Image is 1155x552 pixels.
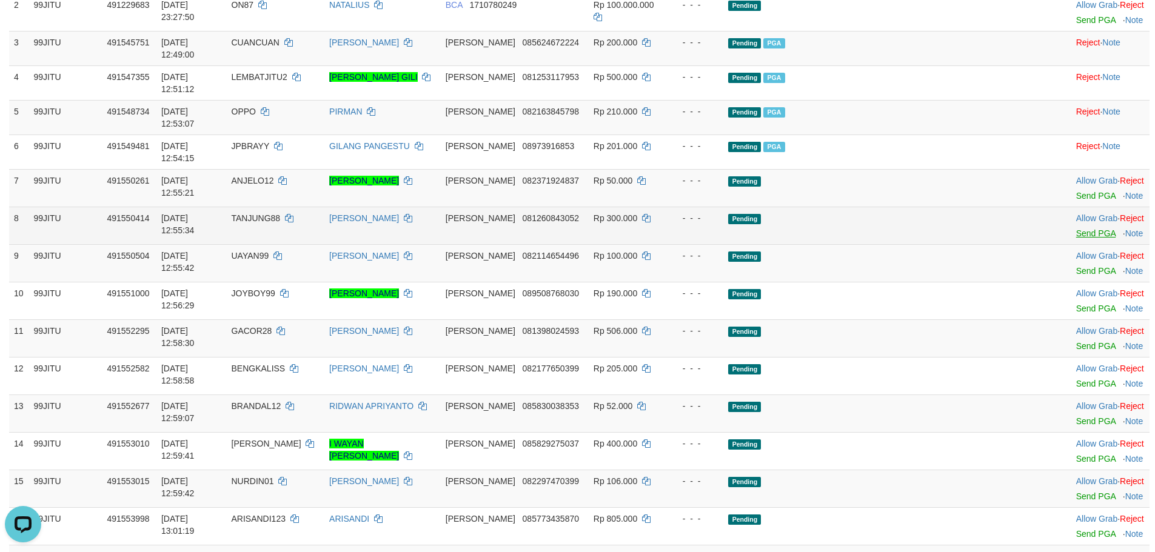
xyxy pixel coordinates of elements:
[1076,401,1120,411] span: ·
[446,72,515,82] span: [PERSON_NAME]
[329,439,399,461] a: I WAYAN [PERSON_NAME]
[9,357,28,394] td: 12
[161,401,195,423] span: [DATE] 12:59:07
[161,72,195,94] span: [DATE] 12:51:12
[1120,176,1144,185] a: Reject
[161,439,195,461] span: [DATE] 12:59:41
[594,72,637,82] span: Rp 500.000
[446,326,515,336] span: [PERSON_NAME]
[594,251,637,261] span: Rp 100.000
[1102,141,1120,151] a: Note
[523,141,575,151] span: Copy 08973916853 to clipboard
[594,401,633,411] span: Rp 52.000
[1076,326,1120,336] span: ·
[446,213,515,223] span: [PERSON_NAME]
[446,141,515,151] span: [PERSON_NAME]
[232,107,256,116] span: OPPO
[446,476,515,486] span: [PERSON_NAME]
[523,176,579,185] span: Copy 082371924837 to clipboard
[1125,491,1143,501] a: Note
[329,38,399,47] a: [PERSON_NAME]
[5,5,41,41] button: Open LiveChat chat widget
[9,207,28,244] td: 8
[329,401,413,411] a: RIDWAN APRIYANTO
[728,439,761,450] span: Pending
[523,213,579,223] span: Copy 081260843052 to clipboard
[329,72,417,82] a: [PERSON_NAME] GILI
[1102,72,1120,82] a: Note
[1076,251,1120,261] span: ·
[28,394,102,432] td: 99JITU
[1076,191,1116,201] a: Send PGA
[1120,213,1144,223] a: Reject
[161,476,195,498] span: [DATE] 12:59:42
[1125,454,1143,464] a: Note
[523,439,579,448] span: Copy 085829275037 to clipboard
[523,251,579,261] span: Copy 082114654496 to clipboard
[1120,364,1144,373] a: Reject
[107,364,149,373] span: 491552582
[728,73,761,83] span: Pending
[1076,476,1120,486] span: ·
[1125,304,1143,313] a: Note
[594,288,637,298] span: Rp 190.000
[671,400,718,412] div: - - -
[329,288,399,298] a: [PERSON_NAME]
[107,38,149,47] span: 491545751
[728,1,761,11] span: Pending
[594,514,637,524] span: Rp 805.000
[1071,244,1150,282] td: ·
[1076,266,1116,276] a: Send PGA
[1076,72,1100,82] a: Reject
[1076,107,1100,116] a: Reject
[594,107,637,116] span: Rp 210.000
[9,100,28,135] td: 5
[1076,491,1116,501] a: Send PGA
[728,327,761,337] span: Pending
[1071,31,1150,65] td: ·
[107,439,149,448] span: 491553010
[763,107,785,118] span: Marked by aekrubicon
[728,38,761,48] span: Pending
[1076,476,1117,486] a: Allow Grab
[671,325,718,337] div: - - -
[671,513,718,525] div: - - -
[594,38,637,47] span: Rp 200.000
[446,514,515,524] span: [PERSON_NAME]
[671,71,718,83] div: - - -
[329,514,369,524] a: ARISANDI
[1076,15,1116,25] a: Send PGA
[329,213,399,223] a: [PERSON_NAME]
[1102,107,1120,116] a: Note
[232,476,274,486] span: NURDIN01
[107,326,149,336] span: 491552295
[28,282,102,319] td: 99JITU
[9,319,28,357] td: 11
[523,288,579,298] span: Copy 089508768030 to clipboard
[523,38,579,47] span: Copy 085624672224 to clipboard
[1120,251,1144,261] a: Reject
[1076,288,1120,298] span: ·
[1071,432,1150,470] td: ·
[28,507,102,545] td: 99JITU
[232,288,275,298] span: JOYBOY99
[1125,379,1143,388] a: Note
[9,65,28,100] td: 4
[161,364,195,385] span: [DATE] 12:58:58
[671,475,718,487] div: - - -
[1071,470,1150,507] td: ·
[107,288,149,298] span: 491551000
[329,107,362,116] a: PIRMAN
[671,36,718,48] div: - - -
[763,73,785,83] span: Marked by aekrubicon
[28,470,102,507] td: 99JITU
[161,176,195,198] span: [DATE] 12:55:21
[594,213,637,223] span: Rp 300.000
[523,476,579,486] span: Copy 082297470399 to clipboard
[161,288,195,310] span: [DATE] 12:56:29
[329,141,410,151] a: GILANG PANGESTU
[594,176,633,185] span: Rp 50.000
[763,38,785,48] span: Marked by aekrubicon
[1071,207,1150,244] td: ·
[1125,266,1143,276] a: Note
